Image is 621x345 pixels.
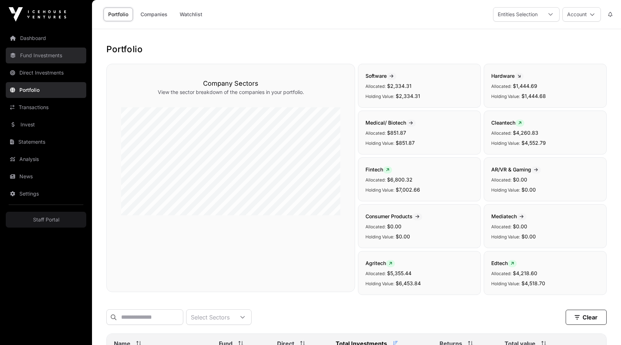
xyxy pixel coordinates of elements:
span: Allocated: [491,271,511,276]
span: $4,518.70 [521,280,545,286]
span: Medical/ Biotech [365,120,416,126]
span: $2,334.31 [387,83,411,89]
span: Holding Value: [365,234,394,239]
span: Allocated: [365,271,386,276]
span: Edtech [491,260,517,266]
span: $0.00 [387,223,401,229]
span: Allocated: [365,177,386,183]
span: Allocated: [491,177,511,183]
a: Statements [6,134,86,150]
a: Analysis [6,151,86,167]
a: Invest [6,117,86,133]
span: Holding Value: [491,281,520,286]
a: Portfolio [6,82,86,98]
span: Holding Value: [491,187,520,193]
span: $851.87 [396,140,415,146]
span: Holding Value: [365,140,394,146]
a: Watchlist [175,8,207,21]
img: Icehouse Ventures Logo [9,7,66,22]
span: Allocated: [365,224,386,229]
span: Holding Value: [365,187,394,193]
span: $6,453.84 [396,280,421,286]
span: $5,355.44 [387,270,411,276]
span: Holding Value: [491,94,520,99]
span: Allocated: [491,224,511,229]
span: AR/VR & Gaming [491,166,541,172]
span: $1,444.68 [521,93,546,99]
button: Clear [566,310,607,325]
span: Holding Value: [491,234,520,239]
span: Holding Value: [491,140,520,146]
span: $4,218.60 [513,270,537,276]
span: Allocated: [365,84,386,89]
span: $851.87 [387,130,406,136]
span: Holding Value: [365,94,394,99]
a: Direct Investments [6,65,86,81]
a: Dashboard [6,30,86,46]
a: Staff Portal [6,212,86,228]
span: Agritech [365,260,395,266]
a: Fund Investments [6,48,86,63]
span: Hardware [491,73,524,79]
span: $4,260.83 [513,130,538,136]
h3: Company Sectors [121,79,340,89]
button: Account [562,7,601,22]
span: Allocated: [491,84,511,89]
span: $0.00 [513,223,527,229]
span: $1,444.69 [513,83,537,89]
a: Companies [136,8,172,21]
span: Allocated: [365,130,386,136]
span: Mediatech [491,213,526,219]
a: News [6,169,86,184]
p: View the sector breakdown of the companies in your portfolio. [121,89,340,96]
span: Holding Value: [365,281,394,286]
div: Select Sectors [187,310,234,324]
span: Fintech [365,166,392,172]
span: $7,002.66 [396,187,420,193]
span: $0.00 [521,233,536,239]
span: $2,334.31 [396,93,420,99]
iframe: Chat Widget [585,310,621,345]
span: Allocated: [491,130,511,136]
div: Entities Selection [493,8,542,21]
a: Transactions [6,99,86,115]
span: $0.00 [513,176,527,183]
span: Software [365,73,396,79]
span: $4,552.79 [521,140,546,146]
span: $6,800.32 [387,176,413,183]
h1: Portfolio [106,44,607,55]
span: Consumer Products [365,213,422,219]
span: Cleantech [491,120,524,126]
span: $0.00 [521,187,536,193]
span: $0.00 [396,233,410,239]
a: Settings [6,186,86,202]
a: Portfolio [103,8,133,21]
